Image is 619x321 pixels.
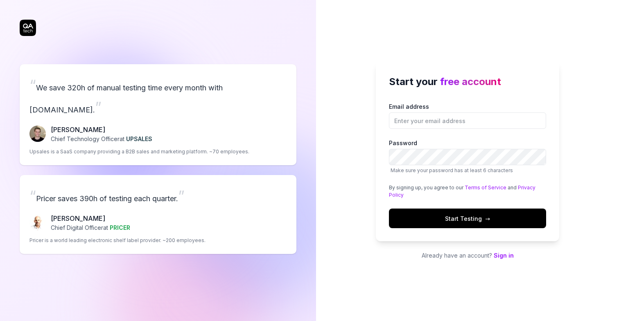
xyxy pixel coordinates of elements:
a: Sign in [494,252,514,259]
span: Start Testing [445,214,490,223]
span: “ [29,76,36,94]
p: Pricer is a world leading electronic shelf label provider. ~200 employees. [29,237,206,244]
span: UPSALES [126,135,152,142]
p: Chief Technology Officer at [51,135,152,143]
button: Start Testing→ [389,209,546,228]
p: Upsales is a SaaS company providing a B2B sales and marketing platform. ~70 employees. [29,148,249,155]
p: Chief Digital Officer at [51,223,130,232]
p: Already have an account? [376,251,559,260]
img: Chris Chalkitis [29,214,46,231]
label: Email address [389,102,546,129]
a: “Pricer saves 390h of testing each quarter.”Chris Chalkitis[PERSON_NAME]Chief Digital Officerat P... [20,175,296,254]
span: ” [95,98,102,116]
input: PasswordMake sure your password has at least 6 characters [389,149,546,165]
h2: Start your [389,74,546,89]
span: free account [440,76,501,88]
span: ” [178,187,185,205]
p: [PERSON_NAME] [51,213,130,223]
img: Fredrik Seidl [29,126,46,142]
span: “ [29,187,36,205]
span: PRICER [110,224,130,231]
a: “We save 320h of manual testing time every month with [DOMAIN_NAME].”Fredrik Seidl[PERSON_NAME]Ch... [20,64,296,165]
span: → [485,214,490,223]
p: [PERSON_NAME] [51,125,152,135]
label: Password [389,139,546,174]
p: We save 320h of manual testing time every month with [DOMAIN_NAME]. [29,74,287,118]
div: By signing up, you agree to our and [389,184,546,199]
a: Terms of Service [465,184,506,191]
span: Make sure your password has at least 6 characters [391,167,513,173]
p: Pricer saves 390h of testing each quarter. [29,185,287,207]
input: Email address [389,112,546,129]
